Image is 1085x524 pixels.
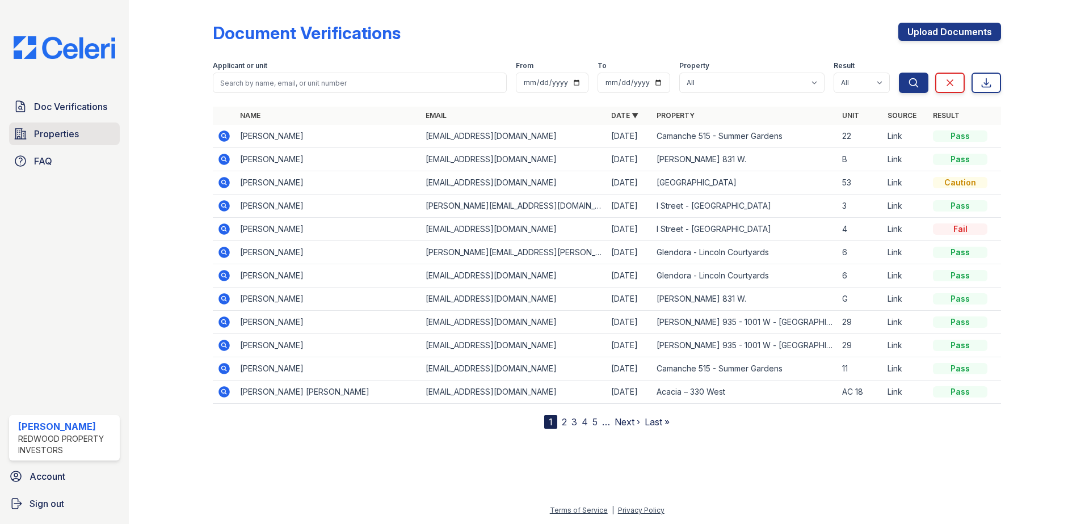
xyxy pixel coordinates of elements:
td: 6 [838,264,883,288]
td: Link [883,288,928,311]
a: Properties [9,122,120,145]
td: [PERSON_NAME] 935 - 1001 W - [GEOGRAPHIC_DATA] Apartments [652,334,838,357]
td: [PERSON_NAME] [235,311,421,334]
img: CE_Logo_Blue-a8612792a0a2168367f1c8372b55b34899dd931a85d93a1a3d3e32e68fde9ad4.png [5,36,124,59]
td: [EMAIL_ADDRESS][DOMAIN_NAME] [421,381,607,404]
div: Pass [933,200,987,212]
a: Privacy Policy [618,506,665,514]
a: Name [240,111,260,120]
td: 4 [838,218,883,241]
div: Pass [933,363,987,374]
div: Fail [933,223,987,235]
input: Search by name, email, or unit number [213,73,507,93]
td: Link [883,334,928,357]
div: Pass [933,270,987,281]
td: [DATE] [607,218,652,241]
td: B [838,148,883,171]
a: 5 [592,416,598,428]
span: Sign out [30,497,64,510]
td: Link [883,171,928,195]
div: Caution [933,177,987,188]
td: [PERSON_NAME] 935 - 1001 W - [GEOGRAPHIC_DATA] Apartments [652,311,838,334]
td: [DATE] [607,171,652,195]
span: Properties [34,127,79,141]
td: Camanche 515 - Summer Gardens [652,357,838,381]
td: Link [883,381,928,404]
div: Redwood Property Investors [18,433,115,456]
a: Doc Verifications [9,95,120,118]
td: I Street - [GEOGRAPHIC_DATA] [652,195,838,218]
label: To [598,61,607,70]
label: Applicant or unit [213,61,267,70]
div: Pass [933,316,987,328]
label: From [516,61,533,70]
td: [EMAIL_ADDRESS][DOMAIN_NAME] [421,148,607,171]
a: Property [657,111,695,120]
td: [PERSON_NAME][EMAIL_ADDRESS][DOMAIN_NAME] [421,195,607,218]
div: Pass [933,154,987,165]
a: Account [5,465,124,488]
td: [PERSON_NAME] [PERSON_NAME] [235,381,421,404]
td: [DATE] [607,125,652,148]
td: [PERSON_NAME] [235,264,421,288]
a: Email [426,111,447,120]
td: [DATE] [607,334,652,357]
div: | [612,506,614,514]
td: Acacia – 330 West [652,381,838,404]
td: [PERSON_NAME] [235,288,421,311]
div: 1 [544,415,557,429]
a: Result [933,111,960,120]
a: Sign out [5,492,124,515]
span: Doc Verifications [34,100,107,113]
td: [PERSON_NAME] [235,218,421,241]
a: Terms of Service [550,506,608,514]
td: [PERSON_NAME] 831 W. [652,148,838,171]
td: [PERSON_NAME][EMAIL_ADDRESS][PERSON_NAME][DOMAIN_NAME] [421,241,607,264]
td: Link [883,357,928,381]
td: Glendora - Lincoln Courtyards [652,264,838,288]
td: [EMAIL_ADDRESS][DOMAIN_NAME] [421,357,607,381]
a: Date ▼ [611,111,638,120]
div: Pass [933,130,987,142]
td: [PERSON_NAME] [235,334,421,357]
td: Link [883,218,928,241]
td: [PERSON_NAME] [235,357,421,381]
div: Pass [933,293,987,305]
td: G [838,288,883,311]
td: [DATE] [607,288,652,311]
td: Link [883,148,928,171]
td: [PERSON_NAME] [235,241,421,264]
td: [EMAIL_ADDRESS][DOMAIN_NAME] [421,311,607,334]
div: Pass [933,386,987,398]
td: AC 18 [838,381,883,404]
td: 53 [838,171,883,195]
td: [PERSON_NAME] [235,195,421,218]
td: [EMAIL_ADDRESS][DOMAIN_NAME] [421,334,607,357]
td: [PERSON_NAME] [235,148,421,171]
td: I Street - [GEOGRAPHIC_DATA] [652,218,838,241]
td: [DATE] [607,241,652,264]
a: Next › [615,416,640,428]
td: 22 [838,125,883,148]
a: 3 [571,416,577,428]
td: [PERSON_NAME] [235,171,421,195]
td: Camanche 515 - Summer Gardens [652,125,838,148]
a: Unit [842,111,859,120]
div: [PERSON_NAME] [18,420,115,433]
td: [DATE] [607,195,652,218]
a: Last » [645,416,670,428]
td: [EMAIL_ADDRESS][DOMAIN_NAME] [421,218,607,241]
a: Source [888,111,916,120]
span: Account [30,470,65,483]
td: [DATE] [607,264,652,288]
div: Document Verifications [213,23,401,43]
a: FAQ [9,150,120,172]
td: Link [883,264,928,288]
td: 3 [838,195,883,218]
td: [DATE] [607,148,652,171]
td: [PERSON_NAME] [235,125,421,148]
td: Glendora - Lincoln Courtyards [652,241,838,264]
td: [DATE] [607,357,652,381]
td: [GEOGRAPHIC_DATA] [652,171,838,195]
